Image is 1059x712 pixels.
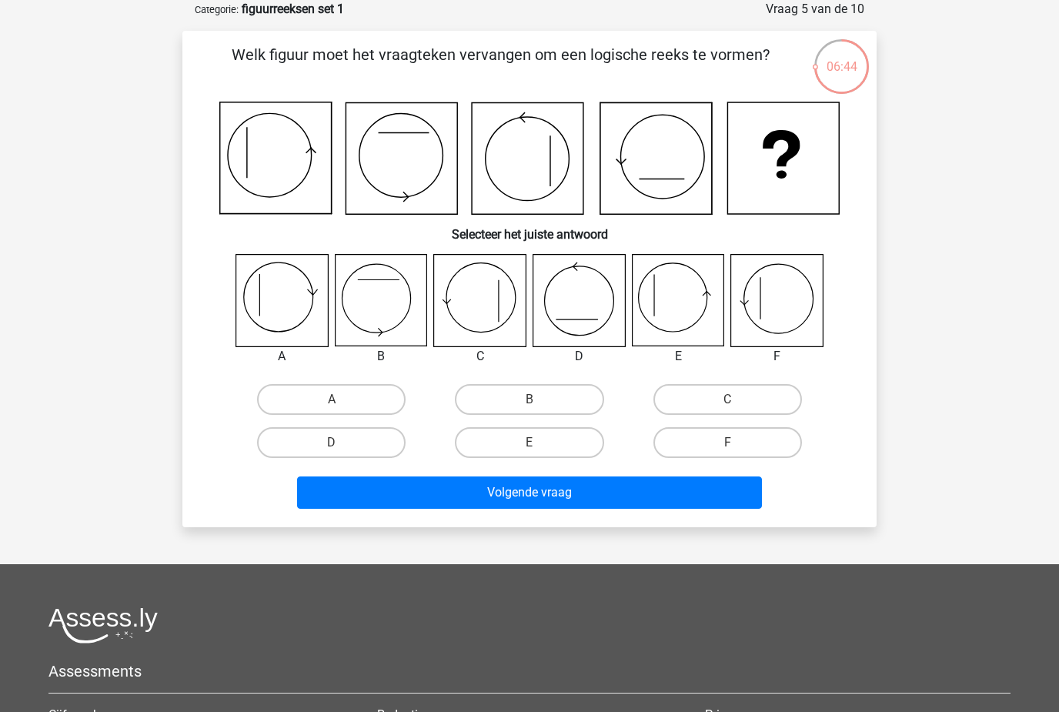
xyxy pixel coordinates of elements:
[257,384,406,415] label: A
[207,215,852,242] h6: Selecteer het juiste antwoord
[323,347,439,366] div: B
[719,347,835,366] div: F
[224,347,340,366] div: A
[48,607,158,643] img: Assessly logo
[242,2,344,16] strong: figuurreeksen set 1
[48,662,1011,680] h5: Assessments
[521,347,637,366] div: D
[620,347,737,366] div: E
[257,427,406,458] label: D
[195,4,239,15] small: Categorie:
[653,427,802,458] label: F
[455,427,603,458] label: E
[653,384,802,415] label: C
[297,476,763,509] button: Volgende vraag
[455,384,603,415] label: B
[207,43,794,89] p: Welk figuur moet het vraagteken vervangen om een logische reeks te vormen?
[813,38,870,76] div: 06:44
[422,347,538,366] div: C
